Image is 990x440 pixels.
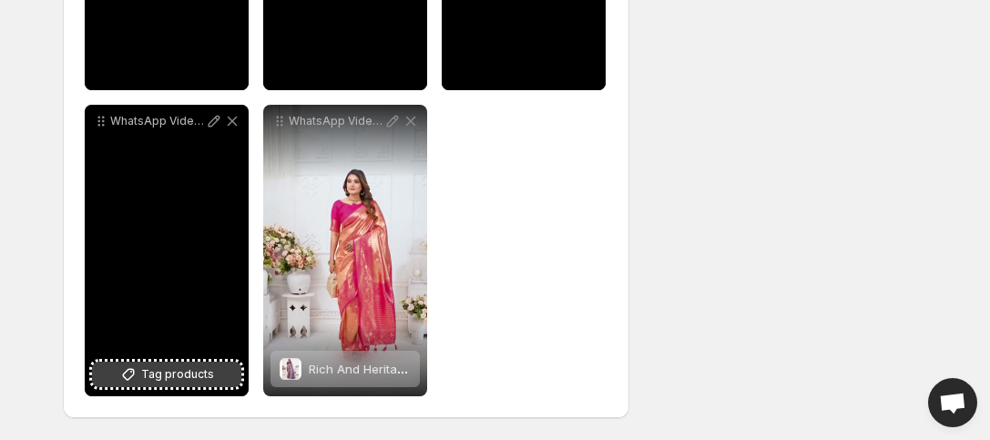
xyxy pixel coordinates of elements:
[289,114,383,128] p: WhatsApp Video [DATE] at 83313 PM
[141,365,214,384] span: Tag products
[309,362,605,376] span: Rich And Heritage Crafted Creative Sarees From Us
[92,362,241,387] button: Tag products
[110,114,205,128] p: WhatsApp Video [DATE] at 83312 PM
[85,105,249,396] div: WhatsApp Video [DATE] at 83312 PMTag products
[263,105,427,396] div: WhatsApp Video [DATE] at 83313 PMRich And Heritage Crafted Creative Sarees From UsRich And Herita...
[928,378,977,427] a: Open chat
